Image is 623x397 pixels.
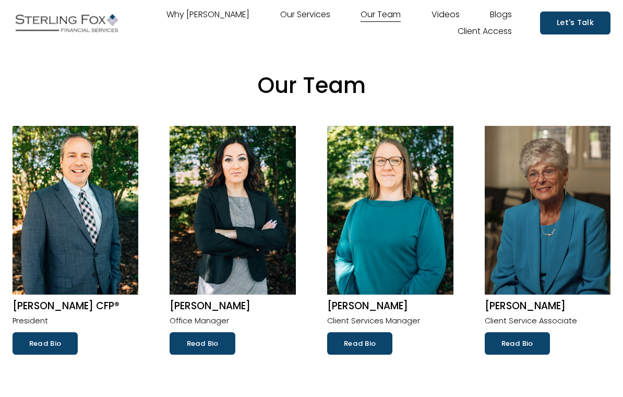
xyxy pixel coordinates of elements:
h2: [PERSON_NAME] [327,300,453,313]
p: President [13,314,139,328]
a: Read Bio [327,332,392,354]
a: Read Bio [485,332,550,354]
a: Videos [432,6,460,23]
p: Office Manager [170,314,296,328]
a: Read Bio [13,332,78,354]
a: Our Services [280,6,330,23]
a: Why [PERSON_NAME] [166,6,249,23]
p: Client Service Associate [485,314,611,328]
p: Our Team [13,66,610,105]
a: Blogs [490,6,512,23]
a: Read Bio [170,332,235,354]
a: Our Team [361,6,401,23]
h2: [PERSON_NAME] CFP® [13,300,139,313]
p: Client Services Manager [327,314,453,328]
h2: [PERSON_NAME] [170,300,296,313]
img: Kerri Pait [327,126,453,295]
h2: [PERSON_NAME] [485,300,611,313]
img: Lisa M. Coello [170,126,296,295]
img: Sterling Fox Financial Services [13,10,121,36]
a: Client Access [458,23,512,40]
a: Let's Talk [540,11,610,34]
img: Robert W. Volpe CFP® [13,126,139,295]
